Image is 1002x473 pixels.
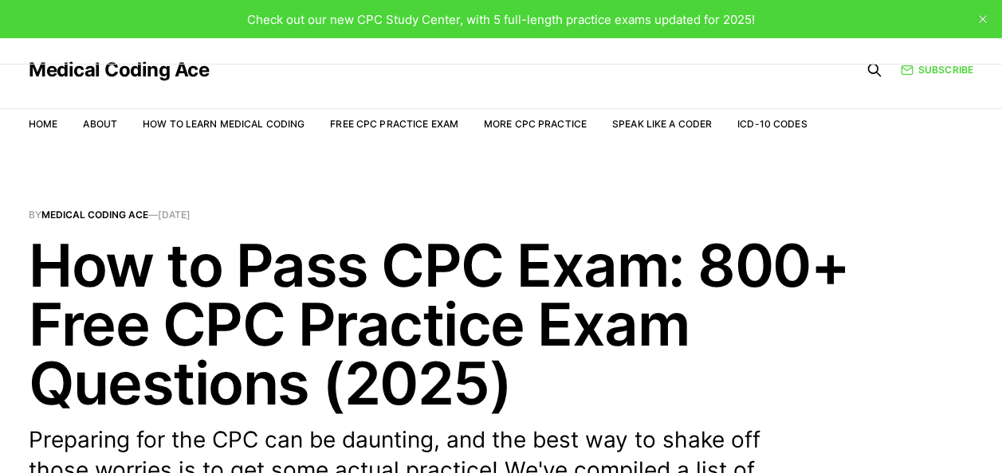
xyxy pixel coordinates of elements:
a: Medical Coding Ace [41,209,148,221]
h1: How to Pass CPC Exam: 800+ Free CPC Practice Exam Questions (2025) [29,236,973,412]
button: close [970,6,996,32]
a: ICD-10 Codes [737,118,807,130]
a: More CPC Practice [484,118,587,130]
a: How to Learn Medical Coding [143,118,305,130]
a: Home [29,118,57,130]
a: About [83,118,117,130]
a: Speak Like a Coder [612,118,712,130]
span: Check out our new CPC Study Center, with 5 full-length practice exams updated for 2025! [247,12,755,27]
span: By — [29,210,973,220]
a: Medical Coding Ace [29,61,209,80]
a: Free CPC Practice Exam [330,118,458,130]
a: Subscribe [901,62,973,77]
time: [DATE] [158,209,191,221]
